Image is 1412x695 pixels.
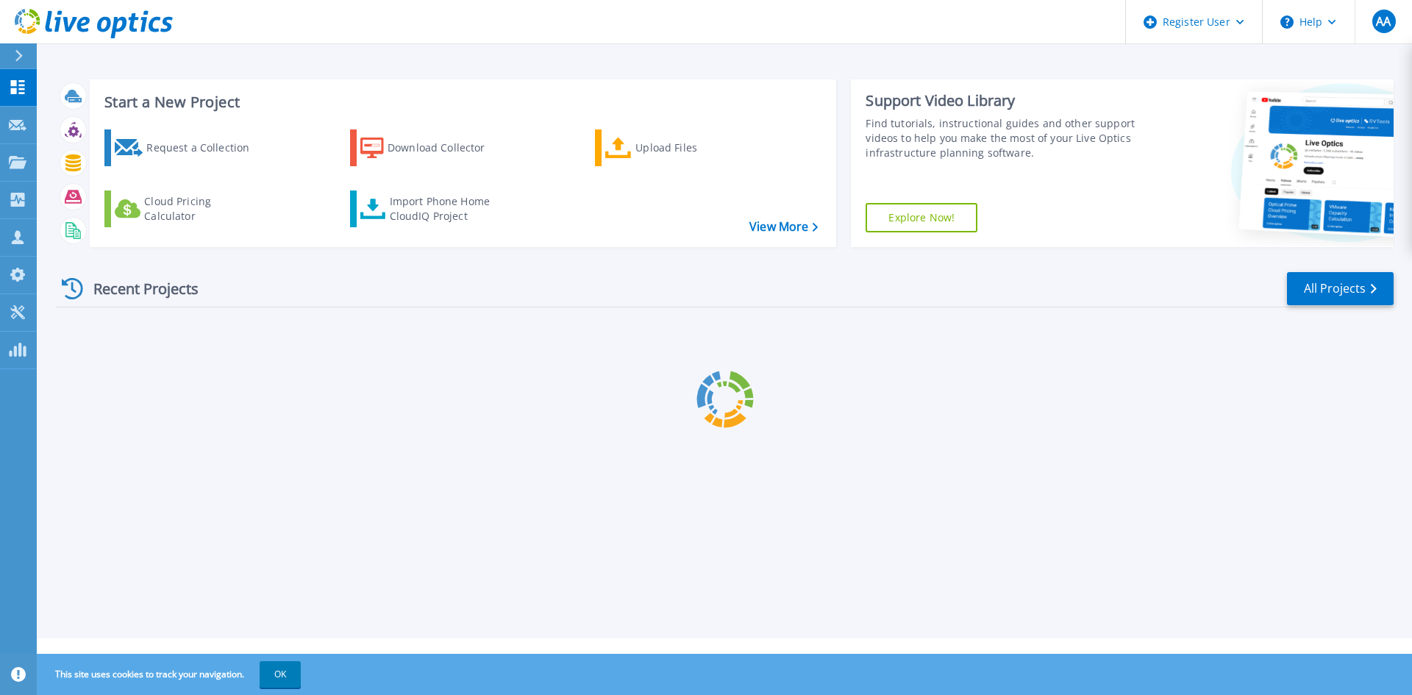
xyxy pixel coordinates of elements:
[1376,15,1391,27] span: AA
[104,94,818,110] h3: Start a New Project
[260,661,301,688] button: OK
[595,129,759,166] a: Upload Files
[40,661,301,688] span: This site uses cookies to track your navigation.
[57,271,218,307] div: Recent Projects
[866,203,977,232] a: Explore Now!
[146,133,264,163] div: Request a Collection
[144,194,262,224] div: Cloud Pricing Calculator
[1287,272,1394,305] a: All Projects
[104,190,268,227] a: Cloud Pricing Calculator
[388,133,505,163] div: Download Collector
[866,116,1142,160] div: Find tutorials, instructional guides and other support videos to help you make the most of your L...
[350,129,514,166] a: Download Collector
[390,194,504,224] div: Import Phone Home CloudIQ Project
[635,133,753,163] div: Upload Files
[866,91,1142,110] div: Support Video Library
[749,220,818,234] a: View More
[104,129,268,166] a: Request a Collection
